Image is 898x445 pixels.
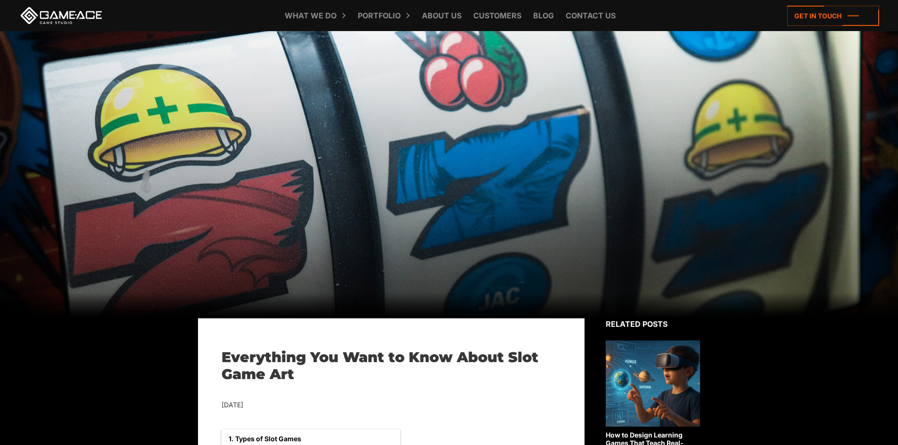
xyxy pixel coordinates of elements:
[222,349,561,383] h1: Everything You Want to Know About Slot Game Art
[606,340,700,427] img: Related
[222,399,561,411] div: [DATE]
[229,435,301,443] a: 1. Types of Slot Games
[606,318,700,330] div: Related posts
[787,6,879,26] a: Get in touch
